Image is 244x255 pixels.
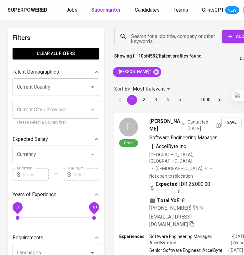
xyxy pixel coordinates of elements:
[149,173,193,179] p: Not open to relocation
[114,95,225,105] nav: pagination navigation
[135,7,160,13] span: Candidates
[225,119,238,126] span: Save
[8,7,47,14] div: Superpowered
[151,95,161,105] button: Go to page 3
[13,231,99,244] div: Requirements
[188,119,221,131] span: Contacted [DATE]
[181,122,185,126] img: magic_wand.svg
[214,95,224,105] button: Go to next page
[73,168,99,181] input: Value
[18,50,94,58] span: Clear All filters
[133,83,172,95] div: Most Relevant
[152,143,153,150] span: |
[13,133,99,146] div: Expected Salary
[113,67,161,77] div: "[PERSON_NAME]"
[133,85,165,93] p: Most Relevant
[225,7,239,14] span: NEW
[121,140,136,146] span: Open
[91,7,121,13] b: Superhunter
[163,95,173,105] button: Go to page 4
[13,234,43,241] p: Requirements
[13,68,59,76] p: Talent Demographics
[119,233,149,240] p: Experiences
[114,85,130,93] p: Sort By
[13,33,99,43] h6: Filters
[182,197,185,204] span: 8
[23,168,49,181] input: Value
[202,6,239,14] a: GlintsGPT NEW
[88,150,97,159] button: Open
[148,53,160,58] b: 45521
[13,188,99,201] div: Years of Experience
[187,97,197,103] div: …
[149,118,181,133] span: [PERSON_NAME]
[91,205,97,209] span: 10+
[175,95,185,105] button: Go to page 5
[13,191,56,198] p: Years of Experience
[8,7,49,14] a: Superpowered
[139,95,149,105] button: Go to page 2
[173,7,188,13] span: Teams
[66,6,79,14] a: Jobs
[16,205,19,209] span: 0
[113,69,155,75] span: "[PERSON_NAME]"
[149,214,192,227] span: [EMAIL_ADDRESS][DOMAIN_NAME]
[66,7,77,13] span: Jobs
[127,95,137,105] button: page 1
[173,6,189,14] a: Teams
[114,53,202,64] p: Showing of talent profiles found
[221,118,241,127] button: Save
[149,233,231,246] p: Software Engineering Manager | AccelByte Inc.
[17,119,95,126] p: Please select a Country first
[149,205,191,211] span: [PHONE_NUMBER]
[132,53,143,58] b: 1 - 10
[156,165,203,172] span: [DEMOGRAPHIC_DATA]
[157,197,181,204] b: Total YoE:
[199,95,212,105] button: Go to page 1000
[91,6,122,14] a: Superhunter
[119,118,138,136] div: F
[13,66,99,78] div: Talent Demographics
[13,48,99,59] button: Clear All filters
[156,180,178,196] b: Expected:
[149,135,217,141] span: Software Engineering Manager
[149,180,211,196] div: IDR 25.000.000
[88,83,97,91] button: Open
[202,7,224,13] span: GlintsGPT
[156,143,187,149] span: AccelByte Inc.
[13,136,48,143] p: Expected Salary
[215,122,221,129] svg: By Batam recruiter
[199,205,204,210] img: magic_wand.svg
[135,6,161,14] a: Candidates
[149,152,221,164] div: [GEOGRAPHIC_DATA], [GEOGRAPHIC_DATA]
